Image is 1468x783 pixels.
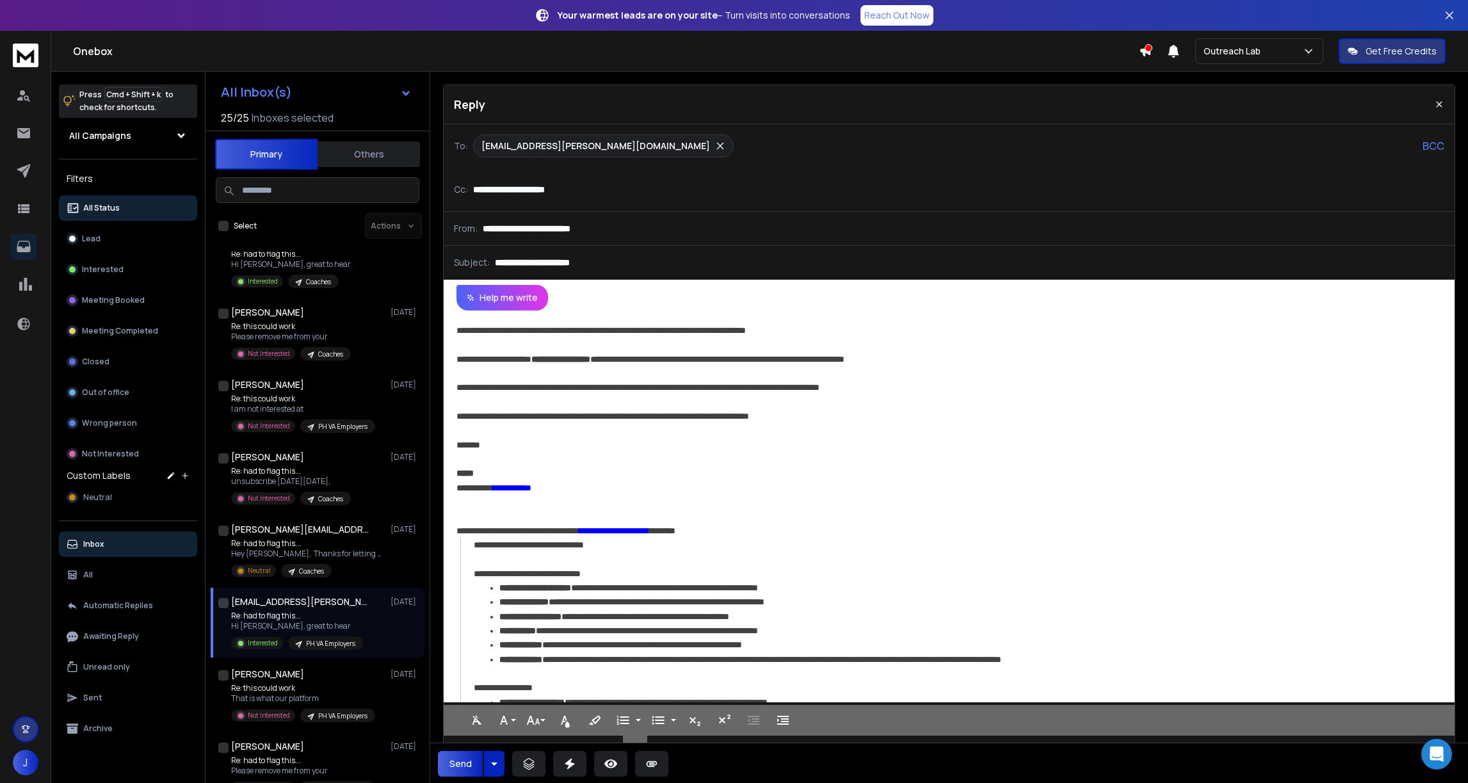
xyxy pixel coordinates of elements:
button: Others [318,140,420,168]
p: [DATE] [391,669,419,679]
p: Awaiting Reply [83,631,139,642]
span: 25 / 25 [221,110,249,125]
p: Lead [82,234,101,244]
p: [DATE] [391,307,419,318]
div: Open Intercom Messenger [1421,739,1452,770]
p: [DATE] [391,524,419,535]
p: Re: had to flag this... [231,249,351,259]
p: Wrong person [82,418,137,428]
button: Archive [59,716,197,741]
button: Decrease Indent (⌘[) [741,707,766,733]
p: unsubscribe [DATE][DATE], [231,476,351,487]
h1: [PERSON_NAME] [231,378,304,391]
p: Coaches [299,567,324,576]
h1: Onebox [73,44,1139,59]
p: PH VA Employers [306,639,355,649]
button: J [13,750,38,775]
span: Neutral [83,492,112,503]
p: From: [454,222,478,235]
h3: Filters [59,170,197,188]
p: Not Interested [82,449,139,459]
span: Cmd + Shift + k [104,87,163,102]
button: Wrong person [59,410,197,436]
button: Primary [215,139,318,170]
p: Not Interested [248,494,290,503]
p: Out of office [82,387,129,398]
p: Coaches [318,494,343,504]
button: Get Free Credits [1339,38,1446,64]
h1: [PERSON_NAME] [231,668,304,681]
p: PH VA Employers [318,422,367,432]
p: Archive [83,723,113,734]
p: Meeting Booked [82,295,145,305]
p: Interested [248,638,278,648]
button: All Inbox(s) [211,79,422,105]
img: logo [13,44,38,67]
button: Meeting Completed [59,318,197,344]
p: Interested [82,264,124,275]
p: Automatic Replies [83,601,153,611]
h1: [PERSON_NAME][EMAIL_ADDRESS][DOMAIN_NAME] [231,523,372,536]
button: Send [438,751,483,777]
p: [EMAIL_ADDRESS][PERSON_NAME][DOMAIN_NAME] [481,140,710,152]
p: To: [454,140,468,152]
p: Sent [83,693,102,703]
p: Inbox [83,539,104,549]
p: I am not interested at [231,404,375,414]
p: Closed [82,357,109,367]
h1: All Campaigns [69,129,131,142]
button: Superscript [712,707,736,733]
h1: All Inbox(s) [221,86,292,99]
p: PH VA Employers [318,711,367,721]
button: All [59,562,197,588]
p: Re: had to flag this... [231,538,385,549]
p: Get Free Credits [1366,45,1437,58]
h1: [EMAIL_ADDRESS][PERSON_NAME][DOMAIN_NAME] [231,595,372,608]
button: Awaiting Reply [59,624,197,649]
h1: [PERSON_NAME] [231,451,304,464]
button: Not Interested [59,441,197,467]
p: [DATE] [391,741,419,752]
p: Re: this could work [231,394,375,404]
button: All Campaigns [59,123,197,149]
p: – Turn visits into conversations [558,9,850,22]
p: Not Interested [248,711,290,720]
button: Unread only [59,654,197,680]
button: Interested [59,257,197,282]
button: AI Rephrase [448,738,537,764]
h3: Custom Labels [67,469,131,482]
p: Hey [PERSON_NAME], Thanks for letting me [231,549,385,559]
p: All Status [83,203,120,213]
p: Cc: [454,183,468,196]
p: Re: had to flag this... [231,466,351,476]
p: Unread only [83,662,130,672]
button: Help me write [456,285,548,311]
p: Please remove me from your [231,332,351,342]
button: Sent [59,685,197,711]
p: Re: this could work [231,321,351,332]
p: Please remove me from your [231,766,375,776]
p: Hi [PERSON_NAME], great to hear [231,259,351,270]
p: That is what our platform [231,693,375,704]
p: Re: had to flag this... [231,611,363,621]
a: Reach Out Now [860,5,933,26]
p: BCC [1423,138,1444,154]
button: Meeting Booked [59,287,197,313]
p: Meeting Completed [82,326,158,336]
button: Bold (⌘B) [542,738,567,764]
p: Press to check for shortcuts. [79,88,173,114]
p: [DATE] [391,452,419,462]
p: Coaches [306,277,331,287]
button: Closed [59,349,197,375]
button: Subscript [682,707,707,733]
button: Inbox [59,531,197,557]
h3: Inboxes selected [252,110,334,125]
p: Hi [PERSON_NAME], great to hear [231,621,363,631]
p: Re: this could work [231,683,375,693]
p: Coaches [318,350,343,359]
button: Automatic Replies [59,593,197,618]
p: Not Interested [248,421,290,431]
p: Not Interested [248,349,290,359]
button: Increase Indent (⌘]) [771,707,795,733]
